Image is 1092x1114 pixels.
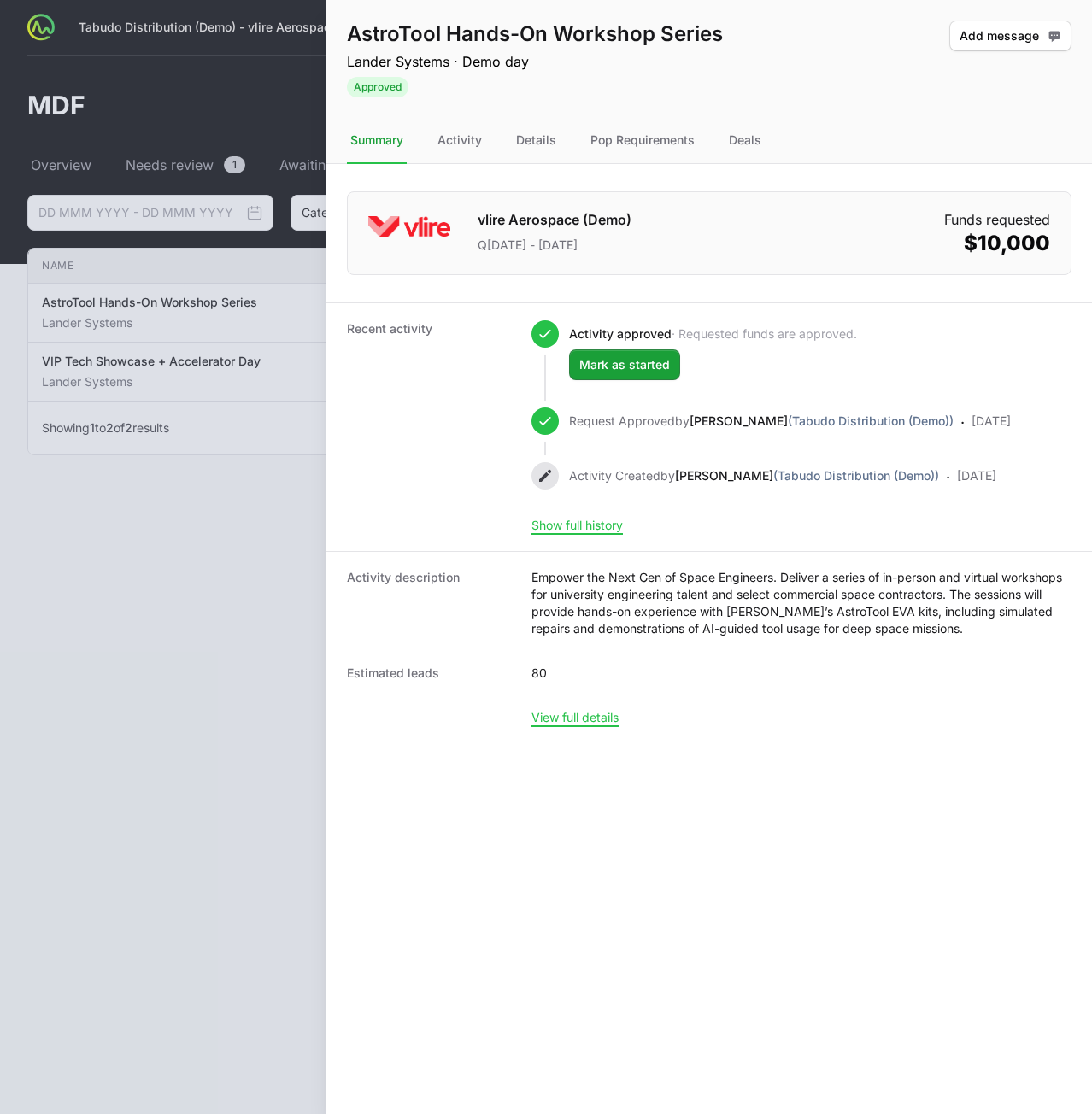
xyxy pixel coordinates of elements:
[347,51,723,72] p: Lander Systems · Demo day
[944,230,1050,257] dd: $10,000
[773,468,939,483] span: (Tabudo Distribution (Demo))
[347,75,723,97] span: Activity Status
[946,466,950,490] span: ·
[531,665,547,682] dd: 80
[569,413,954,435] p: Request Approved by
[347,665,511,682] dt: Estimated leads
[960,26,1061,46] span: Add message
[531,518,623,533] button: Show full history
[569,326,672,341] span: Activity approved
[957,468,996,483] time: [DATE]
[368,209,450,243] img: vlire Aerospace (Demo)
[478,209,631,233] h1: vlire Aerospace (Demo)
[478,237,631,257] p: Q[DATE] - [DATE]
[949,21,1071,51] button: Add message
[949,21,1071,97] div: Activity actions
[944,209,1050,230] dt: Funds requested
[569,467,939,490] p: Activity Created by
[569,349,680,380] button: Mark as started
[579,355,670,375] span: Mark as started
[326,118,1092,164] nav: Tabs
[587,118,698,164] div: Pop Requirements
[690,413,954,428] a: [PERSON_NAME](Tabudo Distribution (Demo))
[531,320,1011,517] ul: Activity history timeline
[347,569,511,637] dt: Activity description
[434,118,485,164] div: Activity
[347,21,723,48] h1: AstroTool Hands-On Workshop Series
[347,118,407,164] div: Summary
[347,320,511,534] dt: Recent activity
[725,118,765,164] div: Deals
[972,413,1011,428] time: [DATE]
[672,326,857,341] span: · Requested funds are approved.
[531,710,619,725] button: View full details
[513,118,560,164] div: Details
[531,569,1071,637] dd: Empower the Next Gen of Space Engineers. Deliver a series of in-person and virtual workshops for ...
[788,413,954,428] span: (Tabudo Distribution (Demo))
[960,411,965,435] span: ·
[675,468,939,483] a: [PERSON_NAME](Tabudo Distribution (Demo))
